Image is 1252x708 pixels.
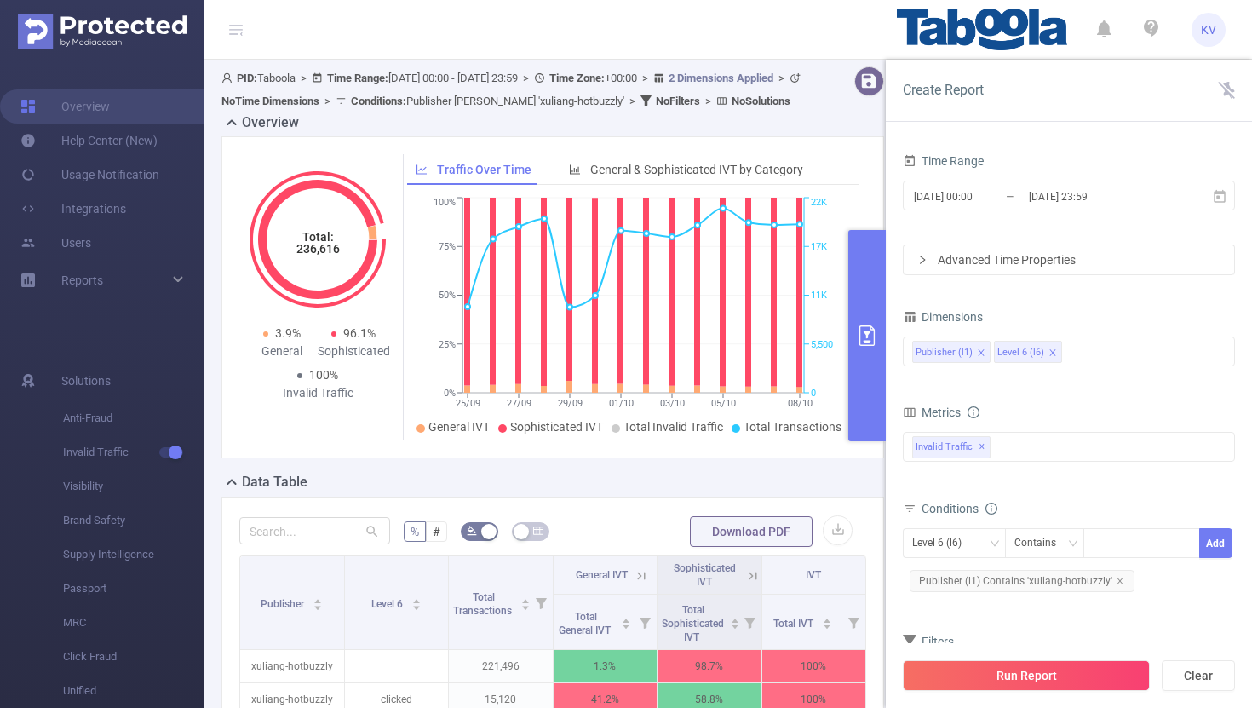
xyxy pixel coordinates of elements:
[660,398,685,409] tspan: 03/10
[296,72,312,84] span: >
[730,616,739,621] i: icon: caret-up
[411,596,421,602] i: icon: caret-up
[622,622,631,627] i: icon: caret-down
[738,595,761,649] i: Filter menu
[240,650,344,682] p: xuliang-hotbuzzly
[637,72,653,84] span: >
[912,185,1050,208] input: Start date
[811,291,827,302] tspan: 11K
[20,158,159,192] a: Usage Notification
[237,72,257,84] b: PID:
[904,245,1234,274] div: icon: rightAdvanced Time Properties
[590,163,803,176] span: General & Sophisticated IVT by Category
[63,674,204,708] span: Unified
[730,622,739,627] i: icon: caret-down
[985,503,997,515] i: icon: info-circle
[623,420,723,434] span: Total Invalid Traffic
[711,398,736,409] tspan: 05/10
[453,591,514,617] span: Total Transactions
[61,273,103,287] span: Reports
[221,72,805,107] span: Taboola [DATE] 00:00 - [DATE] 23:59 +00:00
[309,368,338,382] span: 100%
[669,72,773,84] u: 2 Dimensions Applied
[296,242,340,256] tspan: 236,616
[576,569,628,581] span: General IVT
[20,226,91,260] a: Users
[811,339,833,350] tspan: 5,500
[558,398,583,409] tspan: 29/09
[518,72,534,84] span: >
[416,164,428,176] i: icon: line-chart
[917,255,928,265] i: icon: right
[510,420,603,434] span: Sophisticated IVT
[841,595,865,649] i: Filter menu
[903,406,961,419] span: Metrics
[732,95,790,107] b: No Solutions
[439,291,456,302] tspan: 50%
[912,436,991,458] span: Invalid Traffic
[520,596,530,602] i: icon: caret-up
[437,163,531,176] span: Traffic Over Time
[520,596,531,607] div: Sort
[994,341,1062,363] li: Level 6 (l6)
[411,596,422,607] div: Sort
[690,516,813,547] button: Download PDF
[302,230,334,244] tspan: Total:
[456,398,480,409] tspan: 25/09
[1068,538,1078,550] i: icon: down
[788,398,813,409] tspan: 08/10
[903,154,984,168] span: Time Range
[313,596,323,607] div: Sort
[313,603,323,608] i: icon: caret-down
[434,198,456,209] tspan: 100%
[979,437,985,458] span: ✕
[977,348,985,359] i: icon: close
[773,618,816,630] span: Total IVT
[221,95,319,107] b: No Time Dimensions
[569,164,581,176] i: icon: bar-chart
[371,598,405,610] span: Level 6
[61,364,111,398] span: Solutions
[1048,348,1057,359] i: icon: close
[912,529,973,557] div: Level 6 (l6)
[61,263,103,297] a: Reports
[922,502,997,515] span: Conditions
[554,650,658,682] p: 1.3%
[242,112,299,133] h2: Overview
[700,95,716,107] span: >
[533,526,543,536] i: icon: table
[319,95,336,107] span: >
[903,660,1150,691] button: Run Report
[559,611,613,636] span: Total General IVT
[63,572,204,606] span: Passport
[318,342,389,360] div: Sophisticated
[246,342,318,360] div: General
[1199,528,1232,558] button: Add
[351,95,406,107] b: Conditions :
[903,82,984,98] span: Create Report
[674,562,736,588] span: Sophisticated IVT
[20,124,158,158] a: Help Center (New)
[239,517,390,544] input: Search...
[811,198,827,209] tspan: 22K
[744,420,841,434] span: Total Transactions
[1116,577,1124,585] i: icon: close
[624,95,640,107] span: >
[912,341,991,363] li: Publisher (l1)
[621,616,631,626] div: Sort
[806,569,821,581] span: IVT
[811,241,827,252] tspan: 17K
[730,616,740,626] div: Sort
[1201,13,1216,47] span: KV
[520,603,530,608] i: icon: caret-down
[18,14,187,49] img: Protected Media
[823,616,832,621] i: icon: caret-up
[63,504,204,538] span: Brand Safety
[990,538,1000,550] i: icon: down
[549,72,605,84] b: Time Zone:
[622,616,631,621] i: icon: caret-up
[439,241,456,252] tspan: 75%
[282,384,353,402] div: Invalid Traffic
[411,525,419,538] span: %
[773,72,790,84] span: >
